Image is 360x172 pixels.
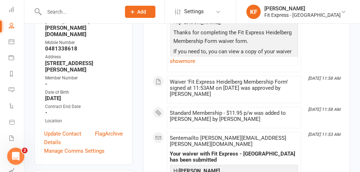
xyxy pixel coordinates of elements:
[9,18,25,34] a: People
[170,56,298,66] a: show more
[45,75,123,82] div: Member Number
[45,109,123,116] strong: -
[22,148,28,153] span: 2
[44,147,105,155] a: Manage Comms Settings
[308,107,340,112] i: [DATE] 11:58 AM
[9,50,25,67] a: Payments
[264,12,341,18] div: Fit Express - [GEOGRAPHIC_DATA]
[170,110,298,122] div: Standard Membership - $11.95 p/w was added to [PERSON_NAME] by [PERSON_NAME]
[170,135,287,147] span: Sent email to [PERSON_NAME][EMAIL_ADDRESS][PERSON_NAME][DOMAIN_NAME]
[9,67,25,83] a: Reports
[138,9,147,15] span: Add
[308,76,340,81] i: [DATE] 11:58 AM
[45,118,123,124] div: Location
[170,151,298,163] div: Your waiver with Fit Express - [GEOGRAPHIC_DATA] has been submitted
[125,6,155,18] button: Add
[246,5,261,19] div: KF
[184,4,204,20] span: Settings
[264,5,341,12] div: [PERSON_NAME]
[42,7,116,17] input: Search...
[45,45,123,52] strong: 0481338618
[45,12,123,38] strong: [PERSON_NAME][EMAIL_ADDRESS][PERSON_NAME][DOMAIN_NAME]
[45,54,123,60] div: Address
[45,81,123,87] strong: -
[172,47,296,66] p: If you need to, you can view a copy of your waiver online any time using the link below:
[9,115,25,131] a: Product Sales
[45,89,123,96] div: Date of Birth
[9,2,25,18] a: Dashboard
[44,129,95,147] a: Update Contact Details
[95,129,105,147] a: Flag
[45,39,123,46] div: Mobile Number
[7,148,24,165] iframe: Intercom live chat
[172,28,296,47] p: Thanks for completing the Fit Express Heidelberg Membership Form waiver form.
[45,103,123,110] div: Contract End Date
[105,129,123,147] a: Archive
[45,60,123,73] strong: [STREET_ADDRESS][PERSON_NAME]
[308,132,340,137] i: [DATE] 11:53 AM
[170,79,298,97] div: Waiver 'Fit Express Heidelberg Membership Form' signed at 11:53AM on [DATE] was approved by [PERS...
[9,34,25,50] a: Calendar
[45,95,123,102] strong: [DATE]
